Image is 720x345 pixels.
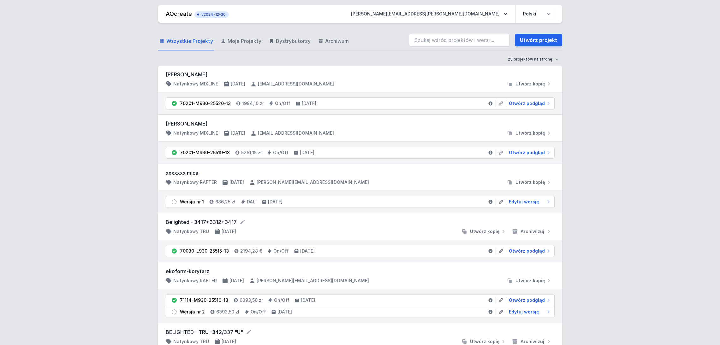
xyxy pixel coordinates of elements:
[257,278,369,284] h4: [PERSON_NAME][EMAIL_ADDRESS][DOMAIN_NAME]
[173,179,217,185] h4: Natynkowy RAFTER
[300,149,314,156] h4: [DATE]
[506,149,552,156] a: Otwórz podgląd
[509,309,539,315] span: Edytuj wersję
[166,120,555,127] h3: [PERSON_NAME]
[242,100,264,107] h4: 1984,10 zł
[504,130,555,136] button: Utwórz kopię
[470,228,500,235] span: Utwórz kopię
[515,81,545,87] span: Utwórz kopię
[180,309,205,315] div: Wersja nr 2
[509,199,539,205] span: Edytuj wersję
[180,199,204,205] div: Wersja nr 1
[251,309,266,315] h4: On/Off
[325,37,349,45] span: Archiwum
[515,130,545,136] span: Utwórz kopię
[521,228,544,235] span: Archiwizuj
[180,248,229,254] div: 70030-L930-25515-13
[166,328,555,336] form: BELIGHTED - TRU -342/337 "U"
[258,81,334,87] h4: [EMAIL_ADDRESS][DOMAIN_NAME]
[515,34,562,46] a: Utwórz projekt
[509,248,545,254] span: Otwórz podgląd
[506,309,552,315] a: Edytuj wersję
[247,199,257,205] h4: DALI
[231,130,245,136] h4: [DATE]
[215,199,235,205] h4: 686,25 zł
[171,309,177,315] img: draft.svg
[459,338,509,345] button: Utwórz kopię
[158,32,214,50] a: Wszystkie Projekty
[302,100,316,107] h4: [DATE]
[180,297,228,303] div: 71114-M930-25516-13
[229,278,244,284] h4: [DATE]
[509,338,555,345] button: Archiwizuj
[273,248,289,254] h4: On/Off
[273,149,289,156] h4: On/Off
[409,34,510,46] input: Szukaj wśród projektów i wersji...
[222,338,236,345] h4: [DATE]
[166,267,555,275] h3: ekoform-korytarz
[268,199,283,205] h4: [DATE]
[515,179,545,185] span: Utwórz kopię
[276,37,311,45] span: Dystrybutorzy
[198,12,226,17] span: v2024-12-30
[515,278,545,284] span: Utwórz kopię
[274,297,289,303] h4: On/Off
[504,179,555,185] button: Utwórz kopię
[301,297,315,303] h4: [DATE]
[504,278,555,284] button: Utwórz kopię
[166,169,555,177] h3: xxxxxxx mica
[180,100,231,107] div: 70201-M930-25520-13
[173,81,218,87] h4: Natynkowy MIXLINE
[222,228,236,235] h4: [DATE]
[317,32,350,50] a: Archiwum
[173,130,218,136] h4: Natynkowy MIXLINE
[240,297,263,303] h4: 6393,50 zł
[173,278,217,284] h4: Natynkowy RAFTER
[246,329,252,335] button: Edytuj nazwę projektu
[171,199,177,205] img: draft.svg
[277,309,292,315] h4: [DATE]
[506,100,552,107] a: Otwórz podgląd
[506,199,552,205] a: Edytuj wersję
[231,81,245,87] h4: [DATE]
[166,10,192,17] a: AQcreate
[506,248,552,254] a: Otwórz podgląd
[166,71,555,78] h3: [PERSON_NAME]
[275,100,290,107] h4: On/Off
[241,149,262,156] h4: 5261,15 zł
[166,37,213,45] span: Wszystkie Projekty
[509,149,545,156] span: Otwórz podgląd
[268,32,312,50] a: Dystrybutorzy
[521,338,544,345] span: Archiwizuj
[240,248,262,254] h4: 2194,28 €
[228,37,261,45] span: Moje Projekty
[239,219,246,225] button: Edytuj nazwę projektu
[509,228,555,235] button: Archiwizuj
[470,338,500,345] span: Utwórz kopię
[216,309,239,315] h4: 6393,50 zł
[459,228,509,235] button: Utwórz kopię
[219,32,263,50] a: Moje Projekty
[229,179,244,185] h4: [DATE]
[509,297,545,303] span: Otwórz podgląd
[180,149,230,156] div: 70201-M930-25519-13
[300,248,315,254] h4: [DATE]
[173,338,209,345] h4: Natynkowy TRU
[194,10,229,18] button: v2024-12-30
[504,81,555,87] button: Utwórz kopię
[173,228,209,235] h4: Natynkowy TRU
[166,218,555,226] form: Belighted - 3417+3312+3417
[509,100,545,107] span: Otwórz podgląd
[346,8,512,20] button: [PERSON_NAME][EMAIL_ADDRESS][PERSON_NAME][DOMAIN_NAME]
[519,8,555,20] select: Wybierz język
[258,130,334,136] h4: [EMAIL_ADDRESS][DOMAIN_NAME]
[257,179,369,185] h4: [PERSON_NAME][EMAIL_ADDRESS][DOMAIN_NAME]
[506,297,552,303] a: Otwórz podgląd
